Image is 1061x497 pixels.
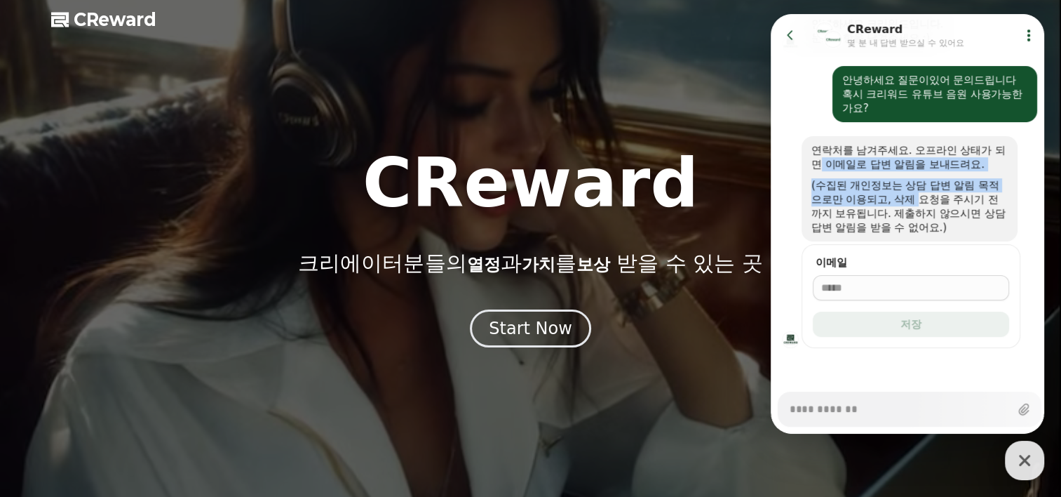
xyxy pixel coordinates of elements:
span: 가치 [521,255,555,274]
a: 로그인 [977,11,1011,28]
button: Start Now [470,310,591,347]
h1: CReward [363,150,698,217]
span: 열정 [466,255,500,274]
span: 보상 [576,255,609,274]
a: CReward [51,8,156,31]
a: Start Now [470,324,591,337]
p: 크리에이터분들의 과 를 받을 수 있는 곳 [298,251,762,276]
div: Start Now [489,317,572,340]
span: CReward [74,8,156,31]
iframe: Channel chat [771,14,1044,434]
